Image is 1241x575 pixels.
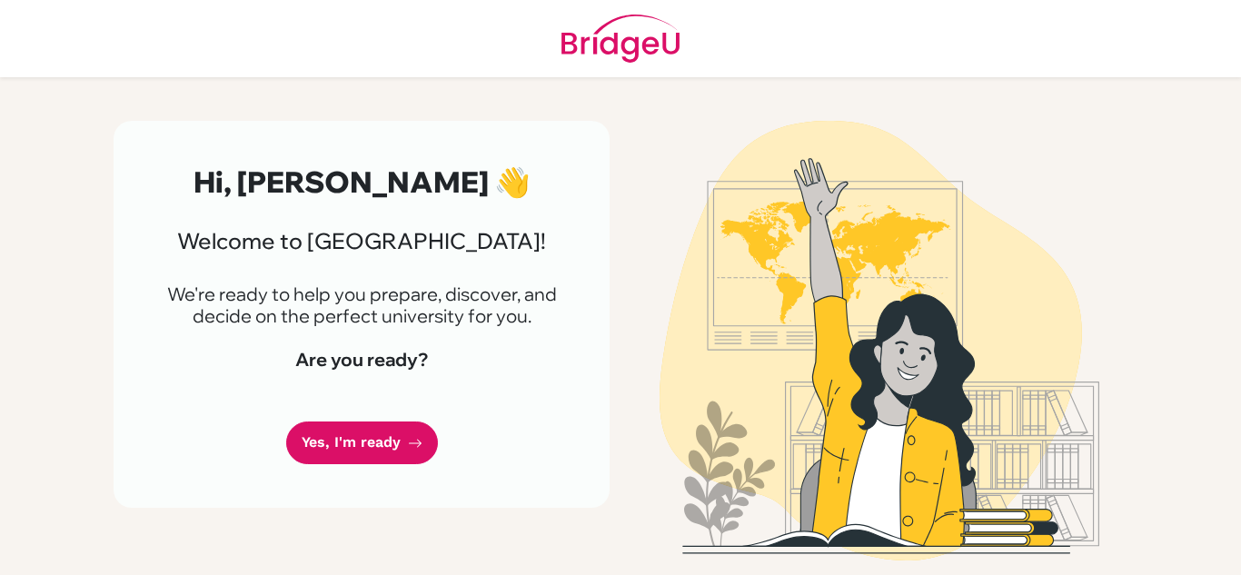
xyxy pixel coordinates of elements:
[157,349,566,371] h4: Are you ready?
[157,164,566,199] h2: Hi, [PERSON_NAME] 👋
[286,421,438,464] a: Yes, I'm ready
[157,228,566,254] h3: Welcome to [GEOGRAPHIC_DATA]!
[157,283,566,327] p: We're ready to help you prepare, discover, and decide on the perfect university for you.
